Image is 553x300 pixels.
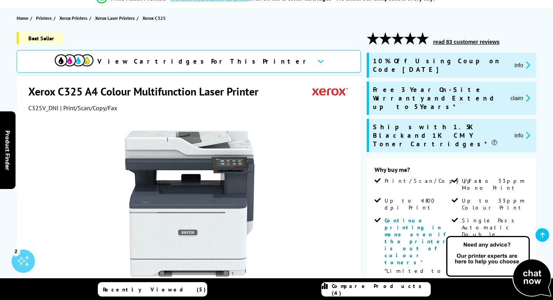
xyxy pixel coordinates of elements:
a: Printers [36,14,54,22]
span: Product Finder [4,130,12,170]
span: Xerox C325 [142,15,166,21]
span: Up to 33ppm Colour Print [462,197,527,211]
span: Ships with 1.5K Black and 1K CMY Toner Cartridges* [373,123,508,148]
img: cmyk-icon.svg [55,54,94,66]
button: read 83 customer reviews [431,38,502,45]
span: | Print/Scan/Copy/Fax [60,104,117,112]
span: Compare Products (4) [332,283,430,297]
span: Up to 4800 dpi Print [385,197,450,211]
img: Open Live Chat window [444,235,553,298]
span: Continue printing in mono even if the printer is out of colour toners* [385,217,450,266]
span: Single Pass Automatic Double Sided Scanning [462,217,527,252]
button: promo-description [512,61,533,69]
span: View Cartridges For This Printer [97,57,311,66]
p: *Limited to 1K Pages [385,266,450,287]
h1: Xerox C325 A4 Colour Multifunction Laser Printer [28,84,266,99]
a: Compare Products (4) [321,282,431,297]
span: Xerox Printers [59,14,87,22]
span: Free 3 Year On-Site Warranty and Extend up to 5 Years* [373,85,504,111]
a: Xerox Printers [59,14,89,22]
div: Why buy me? [374,166,529,177]
span: Recently Viewed (5) [103,286,206,293]
img: Xerox C325 [114,127,266,279]
button: promo-description [512,131,533,140]
span: Xerox Laser Printers [95,14,135,22]
a: Home [17,14,30,22]
span: C325V_DNI [28,104,59,112]
span: Home [17,14,28,22]
span: 10% Off Using Coupon Code [DATE] [373,57,508,74]
a: Xerox Laser Printers [95,14,137,22]
a: Recently Viewed (5) [98,282,207,297]
span: Best Seller [17,32,64,44]
img: Xerox [312,84,348,99]
span: Up to 33ppm Mono Print [462,177,527,191]
span: Print/Scan/Copy/Fax [385,177,484,184]
span: Printers [36,14,52,22]
div: 2 [12,247,20,255]
button: promo-description [508,94,533,102]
